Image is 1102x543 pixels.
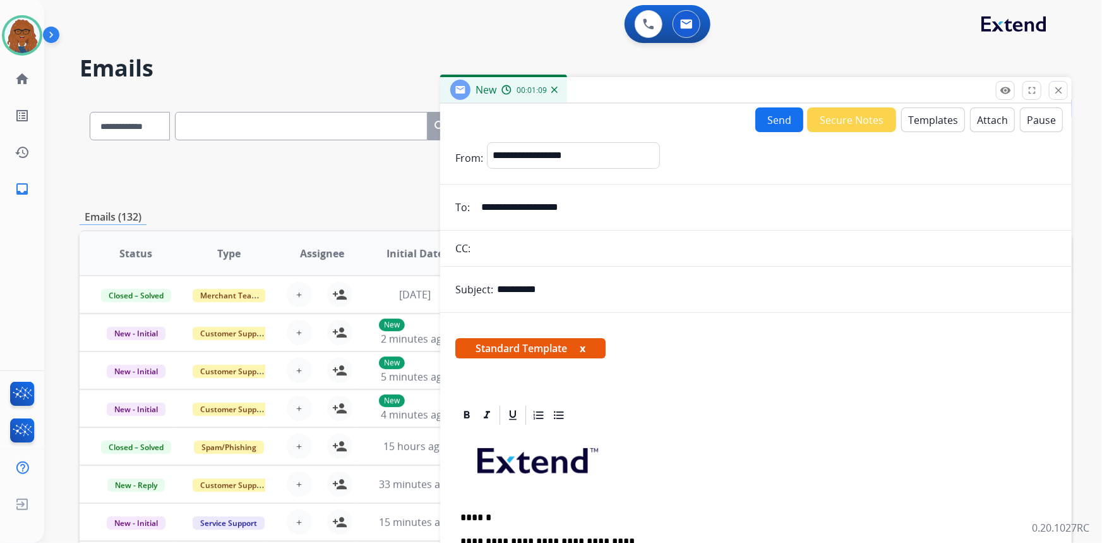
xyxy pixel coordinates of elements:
p: To: [455,200,470,215]
mat-icon: person_add [332,515,347,530]
span: [DATE] [399,288,431,302]
mat-icon: person_add [332,287,347,302]
mat-icon: home [15,71,30,87]
p: New [379,319,405,331]
span: + [296,401,302,416]
span: Assignee [300,246,344,261]
span: New - Initial [107,327,165,340]
span: 15 minutes ago [379,515,452,529]
mat-icon: remove_red_eye [1000,85,1011,96]
button: + [287,396,312,421]
p: New [379,357,405,369]
button: Pause [1020,107,1063,132]
button: x [580,341,585,356]
span: Customer Support [193,479,275,492]
button: Secure Notes [807,107,896,132]
span: 4 minutes ago [381,408,448,422]
mat-icon: person_add [332,401,347,416]
mat-icon: person_add [332,477,347,492]
span: Spam/Phishing [194,441,264,454]
mat-icon: fullscreen [1026,85,1038,96]
div: Bullet List [549,406,568,425]
p: CC: [455,241,470,256]
span: New - Reply [107,479,165,492]
mat-icon: list_alt [15,108,30,123]
button: + [287,434,312,459]
div: Italic [477,406,496,425]
span: New - Initial [107,516,165,530]
span: New - Initial [107,365,165,378]
div: Ordered List [529,406,548,425]
span: Closed – Solved [101,289,171,302]
p: 0.20.1027RC [1032,520,1089,535]
img: avatar [4,18,40,53]
span: 5 minutes ago [381,370,448,384]
span: New - Initial [107,403,165,416]
button: Send [755,107,803,132]
span: + [296,439,302,454]
span: Initial Date [386,246,443,261]
mat-icon: history [15,145,30,160]
span: Customer Support [193,327,275,340]
span: Merchant Team [193,289,266,302]
mat-icon: person_add [332,363,347,378]
button: + [287,320,312,345]
span: + [296,287,302,302]
span: Standard Template [455,338,606,358]
span: 33 minutes ago [379,477,452,491]
button: Attach [970,107,1015,132]
div: Bold [457,406,476,425]
span: Status [119,246,152,261]
button: + [287,509,312,535]
span: 2 minutes ago [381,332,448,346]
span: 15 hours ago [383,439,446,453]
h2: Emails [80,56,1072,81]
span: 00:01:09 [517,85,547,95]
button: + [287,358,312,383]
mat-icon: person_add [332,325,347,340]
button: + [287,472,312,497]
mat-icon: person_add [332,439,347,454]
span: + [296,477,302,492]
span: Customer Support [193,403,275,416]
mat-icon: search [433,119,448,134]
mat-icon: close [1053,85,1064,96]
span: Closed – Solved [101,441,171,454]
span: + [296,515,302,530]
p: New [379,394,405,407]
span: Service Support [193,516,265,530]
mat-icon: inbox [15,181,30,197]
span: + [296,363,302,378]
p: From: [455,150,483,166]
div: Underline [503,406,522,425]
p: Emails (132) [80,209,147,225]
span: Customer Support [193,365,275,378]
button: Templates [901,107,965,132]
button: + [287,282,312,307]
span: + [296,325,302,340]
span: New [476,83,496,97]
span: Type [217,246,241,261]
p: Subject: [455,282,493,297]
